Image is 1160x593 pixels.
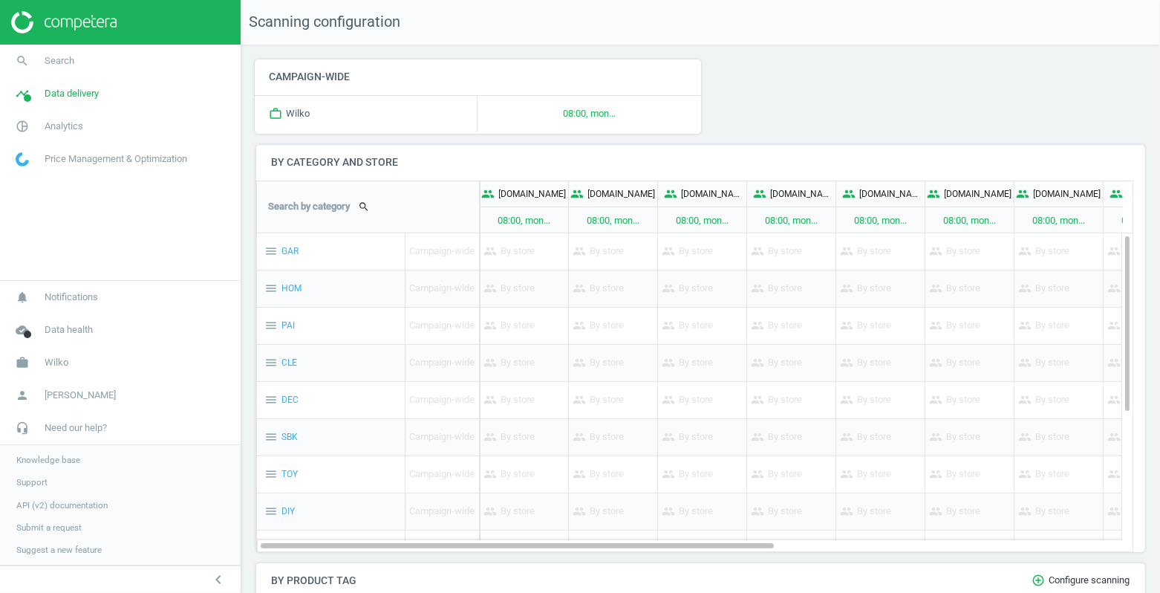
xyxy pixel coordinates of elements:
[483,393,501,406] i: people
[483,244,501,258] i: people
[483,356,501,369] i: people
[1018,419,1069,456] p: By store
[16,544,102,556] span: Suggest a new feature
[1018,382,1069,418] p: By store
[751,270,802,307] p: By store
[840,419,891,456] p: By store
[270,107,287,120] i: work_outline
[658,207,746,233] p: 08:00, mon ...
[840,430,857,444] i: people
[751,356,768,369] i: people
[409,493,475,530] p: Campaign-wide
[751,493,802,530] p: By store
[1018,393,1035,406] i: people
[925,207,1014,233] p: 08:00, mon ...
[1018,467,1035,481] i: people
[1018,282,1035,295] i: people
[751,531,802,567] p: By store
[929,456,980,493] p: By store
[573,282,590,295] i: people
[1017,187,1030,201] i: people
[662,493,713,530] p: By store
[1107,382,1159,418] p: By store
[483,270,535,307] p: By store
[483,456,535,493] p: By store
[842,187,856,201] i: people
[840,382,891,418] p: By store
[573,345,624,381] p: By store
[483,467,501,481] i: people
[840,467,857,481] i: people
[840,319,857,332] i: people
[662,505,679,518] i: people
[1110,187,1123,201] i: people
[664,187,677,201] i: people
[770,188,830,201] p: [DOMAIN_NAME]
[1018,356,1035,369] i: people
[929,282,946,295] i: people
[264,430,278,444] i: menu
[257,308,405,344] div: PAI
[1018,456,1069,493] p: By store
[929,382,980,418] p: By store
[840,531,891,567] p: By store
[1018,531,1069,567] p: By store
[929,244,946,258] i: people
[929,356,946,369] i: people
[573,430,590,444] i: people
[747,207,835,233] p: 08:00, mon ...
[45,54,74,68] span: Search
[573,456,624,493] p: By store
[409,308,475,344] p: Campaign-wide
[662,456,713,493] p: By store
[8,47,36,75] i: search
[483,233,535,270] p: By store
[662,244,679,258] i: people
[8,316,36,344] i: cloud_done
[573,467,590,481] i: people
[483,505,501,518] i: people
[8,112,36,140] i: pie_chart_outlined
[573,319,590,332] i: people
[588,188,656,201] p: [DOMAIN_NAME]
[1018,319,1035,332] i: people
[836,207,925,233] p: 08:00, mon ...
[1107,467,1124,481] i: people
[1034,188,1101,201] p: [DOMAIN_NAME]
[1107,419,1159,456] p: By store
[483,345,535,381] p: By store
[1107,345,1159,381] p: By store
[1107,493,1159,530] p: By store
[1018,345,1069,381] p: By store
[681,188,740,201] p: [DOMAIN_NAME]
[1014,207,1103,233] p: 08:00, mon ...
[16,499,108,511] span: API (v2) documentation
[662,393,679,406] i: people
[409,382,475,418] p: Campaign-wide
[409,345,475,381] p: Campaign-wide
[483,430,501,444] i: people
[257,493,405,530] div: DIY
[751,505,768,518] i: people
[662,308,713,344] p: By store
[1018,270,1069,307] p: By store
[1107,319,1124,332] i: people
[573,531,624,567] p: By store
[929,467,946,481] i: people
[45,389,116,402] span: [PERSON_NAME]
[483,308,535,344] p: By store
[257,345,405,381] div: CLE
[478,96,701,132] p: 08:00, mon ...
[929,308,980,344] p: By store
[1018,505,1035,518] i: people
[45,152,187,166] span: Price Management & Optimization
[499,188,567,201] p: [DOMAIN_NAME]
[16,152,29,166] img: wGWNvw8QSZomAAAAABJRU5ErkJggg==
[16,476,48,488] span: Support
[264,319,278,332] i: menu
[751,308,802,344] p: By store
[1107,270,1159,307] p: By store
[257,181,479,233] div: Search by category
[1107,233,1159,270] p: By store
[45,291,98,304] span: Notifications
